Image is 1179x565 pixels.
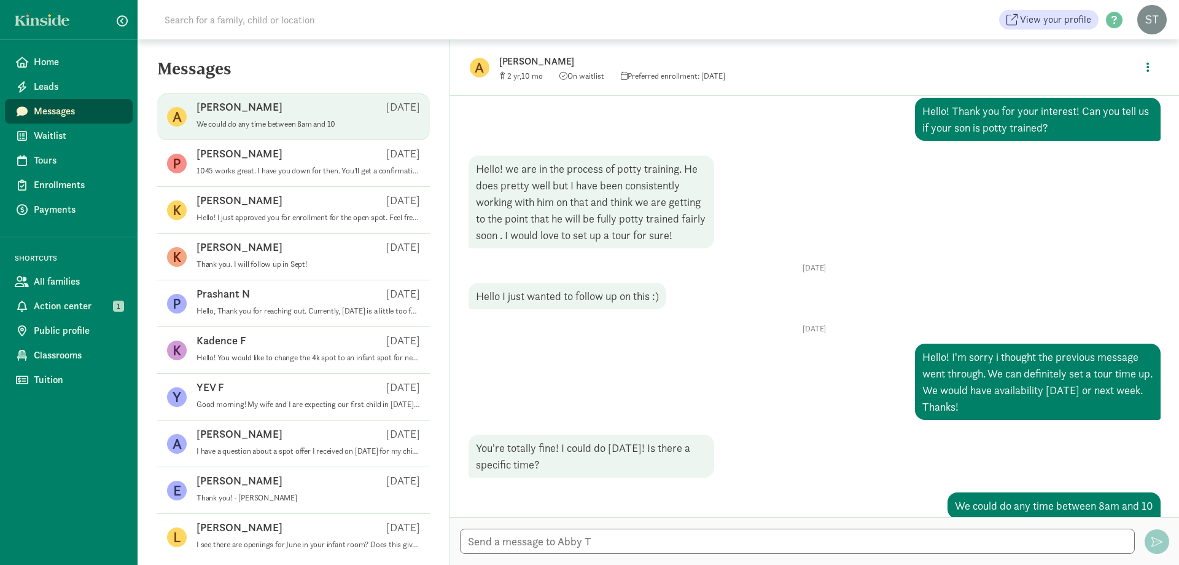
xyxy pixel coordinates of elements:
[386,473,420,488] p: [DATE]
[34,153,123,168] span: Tours
[507,71,521,81] span: 2
[34,348,123,363] span: Classrooms
[167,154,187,173] figure: P
[196,427,282,441] p: [PERSON_NAME]
[167,434,187,454] figure: A
[386,380,420,395] p: [DATE]
[196,306,420,316] p: Hello, Thank you for reaching out. Currently, [DATE] is a little too far to know what our enrollm...
[386,240,420,255] p: [DATE]
[915,344,1161,420] div: Hello! I'm sorry i thought the previous message went through. We can definitely set a tour time u...
[196,333,246,348] p: Kadence F
[1020,12,1091,27] span: View your profile
[196,213,420,223] p: Hello! I just approved you for enrollment for the open spot. Feel free to reach out when you are ...
[621,71,725,81] span: Preferred enrollment: [DATE]
[469,435,714,478] div: You're totally fine! I could do [DATE]! Is there a specific time?
[915,98,1161,141] div: Hello! Thank you for your interest! Can you tell us if your son is potty trained?
[34,55,123,69] span: Home
[386,100,420,114] p: [DATE]
[5,294,133,318] a: Action center 1
[167,341,187,360] figure: K
[196,119,420,129] p: We could do any time between 8am and 10
[470,58,489,77] figure: A
[5,50,133,74] a: Home
[499,53,886,70] p: [PERSON_NAME]
[34,274,123,289] span: All families
[5,368,133,392] a: Tuition
[386,193,420,208] p: [DATE]
[196,193,282,208] p: [PERSON_NAME]
[196,473,282,488] p: [PERSON_NAME]
[386,427,420,441] p: [DATE]
[386,286,420,301] p: [DATE]
[167,200,187,220] figure: K
[34,128,123,143] span: Waitlist
[157,7,502,32] input: Search for a family, child or location
[34,373,123,387] span: Tuition
[5,343,133,368] a: Classrooms
[5,318,133,343] a: Public profile
[167,247,187,267] figure: K
[167,527,187,547] figure: L
[34,178,123,192] span: Enrollments
[5,74,133,99] a: Leads
[469,156,714,248] div: Hello! we are in the process of potty training. He does pretty well but I have been consistently ...
[138,59,449,89] h5: Messages
[196,520,282,535] p: [PERSON_NAME]
[5,197,133,222] a: Payments
[469,283,666,309] div: Hello I just wanted to follow up on this :)
[167,294,187,314] figure: P
[34,104,123,119] span: Messages
[469,324,1161,334] p: [DATE]
[167,387,187,407] figure: Y
[521,71,543,81] span: 10
[196,353,420,363] p: Hello! You would like to change the 4k spot to an infant spot for next June? If so, could you ple...
[386,333,420,348] p: [DATE]
[196,240,282,255] p: [PERSON_NAME]
[34,79,123,94] span: Leads
[34,202,123,217] span: Payments
[999,10,1099,30] a: View your profile
[196,100,282,114] p: [PERSON_NAME]
[196,146,282,161] p: [PERSON_NAME]
[196,540,420,550] p: I see there are openings for June in your infant room? Does this give us a better chance of havin...
[559,71,604,81] span: On waitlist
[469,263,1161,273] p: [DATE]
[196,446,420,456] p: I have a question about a spot offer I received on [DATE] for my child [PERSON_NAME]. My question...
[5,173,133,197] a: Enrollments
[386,146,420,161] p: [DATE]
[5,269,133,294] a: All families
[5,124,133,148] a: Waitlist
[167,107,187,127] figure: A
[196,259,420,269] p: Thank you. I will follow up in Sept!
[196,493,420,503] p: Thank you! - [PERSON_NAME]
[5,99,133,124] a: Messages
[34,299,123,314] span: Action center
[5,148,133,173] a: Tours
[947,492,1161,519] div: We could do any time between 8am and 10
[113,301,124,312] span: 1
[196,400,420,409] p: Good morning! My wife and I are expecting our first child in [DATE] and we'd love to take a tour ...
[196,286,250,301] p: Prashant N
[196,380,224,395] p: YEV F
[34,323,123,338] span: Public profile
[386,520,420,535] p: [DATE]
[167,481,187,500] figure: E
[196,166,420,176] p: 1045 works great. I have you down for then. You'll get a confirmation email from kinside, as well...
